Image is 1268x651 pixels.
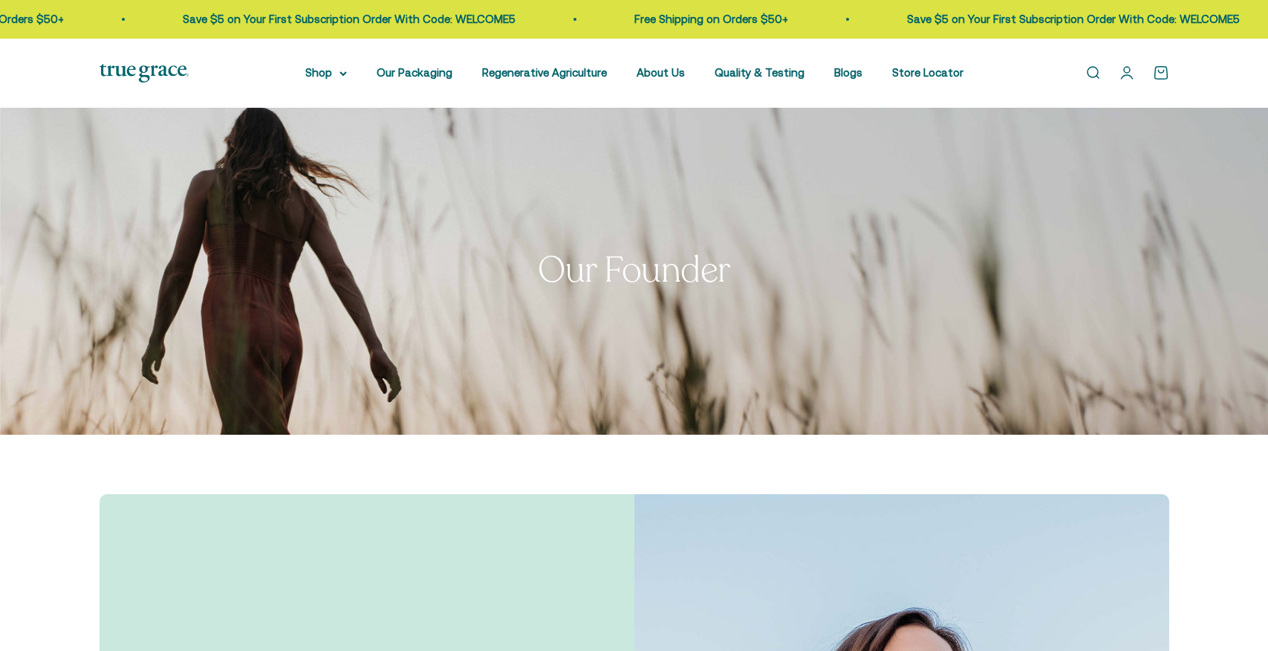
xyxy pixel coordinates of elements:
a: Our Packaging [377,66,452,79]
a: Regenerative Agriculture [482,66,607,79]
summary: Shop [305,64,347,82]
a: Blogs [834,66,862,79]
a: Free Shipping on Orders $50+ [621,13,775,25]
split-lines: Our Founder [538,246,730,294]
p: Save $5 on Your First Subscription Order With Code: WELCOME5 [894,10,1226,28]
a: Store Locator [892,66,963,79]
a: About Us [637,66,685,79]
a: Quality & Testing [715,66,804,79]
p: Save $5 on Your First Subscription Order With Code: WELCOME5 [169,10,502,28]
